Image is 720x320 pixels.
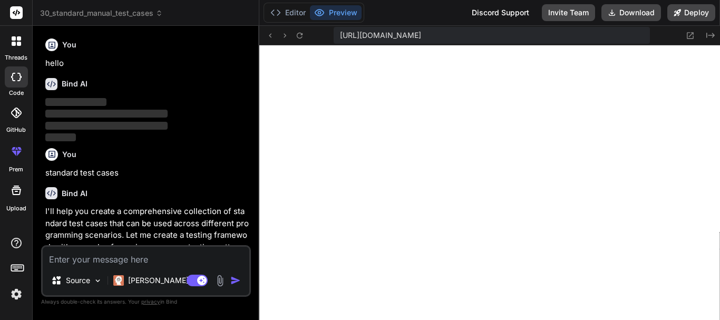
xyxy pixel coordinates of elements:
[259,45,720,320] iframe: Preview
[45,98,106,106] span: ‌
[214,275,226,287] img: attachment
[45,167,249,179] p: standard test cases
[41,297,251,307] p: Always double-check its answers. Your in Bind
[7,285,25,303] img: settings
[93,276,102,285] img: Pick Models
[310,5,362,20] button: Preview
[601,4,661,21] button: Download
[5,53,27,62] label: threads
[113,275,124,286] img: Claude 4 Sonnet
[230,275,241,286] img: icon
[6,125,26,134] label: GitHub
[45,57,249,70] p: hello
[128,275,207,286] p: [PERSON_NAME] 4 S..
[45,206,249,265] p: I'll help you create a comprehensive collection of standard test cases that can be used across di...
[9,89,24,98] label: code
[40,8,163,18] span: 30_standard_manual_test_cases
[62,149,76,160] h6: You
[62,188,87,199] h6: Bind AI
[340,30,421,41] span: [URL][DOMAIN_NAME]
[465,4,536,21] div: Discord Support
[66,275,90,286] p: Source
[6,204,26,213] label: Upload
[45,133,76,141] span: ‌
[9,165,23,174] label: prem
[45,122,168,130] span: ‌
[45,110,168,118] span: ‌
[141,298,160,305] span: privacy
[667,4,715,21] button: Deploy
[62,79,87,89] h6: Bind AI
[542,4,595,21] button: Invite Team
[266,5,310,20] button: Editor
[62,40,76,50] h6: You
